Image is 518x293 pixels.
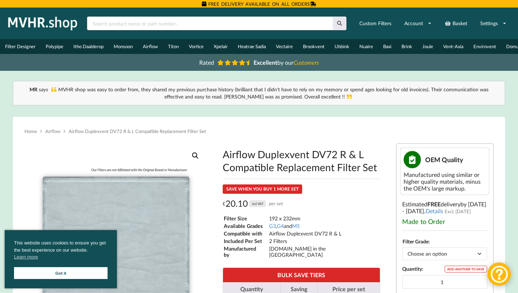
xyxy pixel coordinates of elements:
[223,184,302,194] div: SAVE WHEN YOU BUY 1 MORE SET
[14,267,108,279] a: Got it cookie
[400,17,436,30] a: Account
[223,223,268,229] td: Available Grades
[354,39,378,54] a: Nuaire
[39,86,48,92] i: says
[184,39,209,54] a: Vortice
[45,128,60,134] a: Airflow
[14,239,108,262] span: This website uses cookies to ensure you get the best experience on our website.
[445,209,471,214] span: Excl. [DATE]
[269,238,380,244] td: 2 Filters
[425,156,463,164] span: OEM Quality
[355,17,396,30] a: Custom Filters
[271,39,298,54] a: Vectaire
[223,148,380,174] h1: Airflow Duplexvent DV72 R & L Compatible Replacement Filter Set
[269,245,380,258] td: [DOMAIN_NAME] in the [GEOGRAPHIC_DATA]
[330,39,354,54] a: Ubbink
[378,39,396,54] a: Baxi
[41,39,68,54] a: Polypipe
[223,230,268,237] td: Compatible with
[199,59,214,66] span: Rated
[233,39,271,54] a: Heatrae Sadia
[402,275,487,289] input: Product quantity
[29,86,37,92] b: MR
[269,198,283,209] span: per set
[294,59,319,66] i: Customers
[194,56,324,68] a: Rated Excellentby ourCustomers
[468,39,501,54] a: Envirovent
[269,230,380,237] td: Airflow Duplexvent DV72 R & L
[427,201,441,207] b: FREE
[298,39,330,54] a: Brookvent
[5,14,81,32] img: mvhr.shop.png
[223,238,268,244] td: Included Per Set
[223,268,380,282] th: BULK SAVE TIERS
[292,223,300,229] a: M5
[223,198,226,209] span: £
[402,201,486,214] span: by [DATE] - [DATE]
[402,218,487,225] div: Made to Order
[404,171,486,192] div: Manufactured using similar or higher quality materials, minus the OEM's large markup.
[417,39,438,54] a: Joule
[21,86,497,100] div: MVHR shop was easy to order from, they shared my previous purchase history (brilliant that I didn...
[163,39,184,54] a: Titon
[445,266,487,273] div: ADD ANOTHER TO SAVE
[249,200,266,207] div: incl VAT
[138,39,163,54] a: Airflow
[254,59,319,66] span: by our
[69,128,206,134] span: Airflow Duplexvent DV72 R & L Compatible Replacement Filter Set
[223,245,268,258] td: Manufactured by
[277,223,284,229] a: G4
[269,215,380,222] td: 192 x 232mm
[189,149,202,162] a: View full-screen image gallery
[269,223,276,229] a: G3
[209,39,233,54] a: Xpelair
[396,39,417,54] a: Brink
[223,198,283,209] div: 20.10
[426,207,443,214] a: Details
[87,17,333,30] input: Search product name or part number...
[14,253,38,261] a: cookies - Learn more
[68,39,109,54] a: Itho Daalderop
[438,39,468,54] a: Vent-Axia
[109,39,138,54] a: Monsoon
[440,17,472,30] a: Basket
[403,238,428,244] label: Filter Grade
[24,128,37,134] a: Home
[5,230,117,288] div: cookieconsent
[254,59,277,66] b: Excellent
[269,223,380,229] td: , and
[476,17,511,30] a: Settings
[223,215,268,222] td: Filter Size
